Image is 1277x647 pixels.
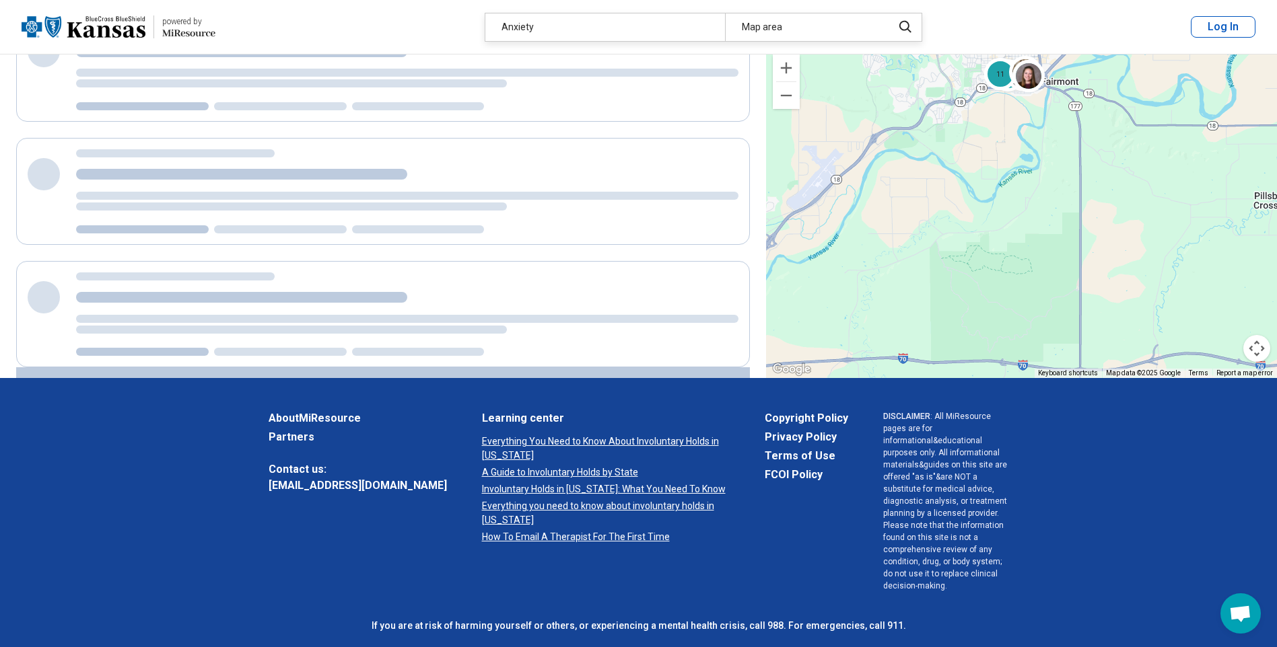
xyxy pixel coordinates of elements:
a: Report a map error [1216,369,1273,377]
div: Map area [725,13,885,41]
a: Involuntary Holds in [US_STATE]: What You Need To Know [482,482,730,496]
div: Open chat [1220,593,1261,634]
button: Map camera controls [1243,335,1270,362]
a: Privacy Policy [765,429,848,445]
button: Zoom in [773,54,800,81]
span: Map data ©2025 Google [1106,369,1181,377]
a: Open this area in Google Maps (opens a new window) [769,360,814,378]
a: Everything you need to know about involuntary holds in [US_STATE] [482,499,730,527]
div: Anxiety [485,13,725,41]
img: Blue Cross Blue Shield Kansas [22,11,145,43]
a: Terms (opens in new tab) [1189,369,1208,377]
a: Terms of Use [765,448,848,464]
a: How To Email A Therapist For The First Time [482,530,730,544]
button: Log In [1191,16,1255,38]
a: Learning center [482,410,730,426]
a: FCOI Policy [765,467,848,483]
div: 11 [984,58,1016,90]
a: AboutMiResource [269,410,447,426]
span: Contact us: [269,461,447,478]
p: If you are at risk of harming yourself or others, or experiencing a mental health crisis, call 98... [269,619,1009,633]
a: Copyright Policy [765,410,848,426]
p: : All MiResource pages are for informational & educational purposes only. All informational mater... [883,410,1009,592]
a: A Guide to Involuntary Holds by State [482,465,730,480]
a: Everything You Need to Know About Involuntary Holds in [US_STATE] [482,434,730,463]
span: DISCLAIMER [883,412,930,421]
a: [EMAIL_ADDRESS][DOMAIN_NAME] [269,478,447,494]
button: Keyboard shortcuts [1038,369,1098,378]
a: Blue Cross Blue Shield Kansaspowered by [22,11,215,43]
a: Partners [269,429,447,445]
button: Zoom out [773,82,800,109]
img: Google [769,360,814,378]
div: powered by [162,15,215,28]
